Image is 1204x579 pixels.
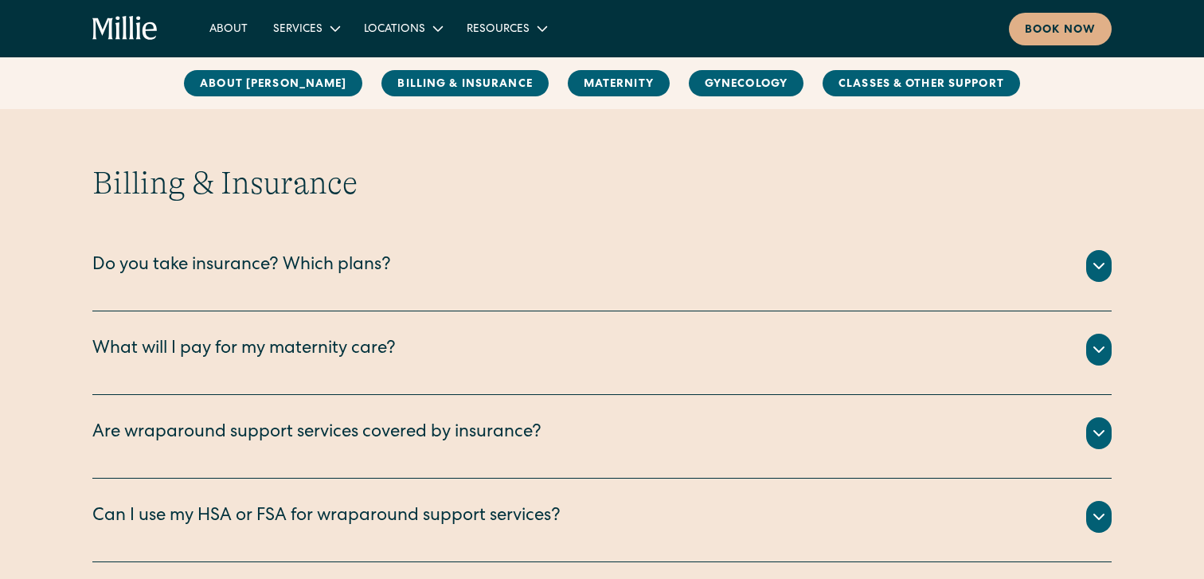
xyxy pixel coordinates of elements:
div: Locations [351,15,454,41]
h2: Billing & Insurance [92,164,1112,202]
div: Services [260,15,351,41]
a: About [PERSON_NAME] [184,70,362,96]
a: Classes & Other Support [823,70,1020,96]
div: Book now [1025,22,1096,39]
a: home [92,16,158,41]
a: Book now [1009,13,1112,45]
a: About [197,15,260,41]
a: Billing & Insurance [381,70,548,96]
div: Are wraparound support services covered by insurance? [92,421,541,447]
div: Resources [467,22,530,38]
div: Locations [364,22,425,38]
div: Services [273,22,322,38]
div: Resources [454,15,558,41]
div: What will I pay for my maternity care? [92,337,396,363]
div: Can I use my HSA or FSA for wraparound support services? [92,504,561,530]
a: MAternity [568,70,670,96]
a: Gynecology [689,70,803,96]
div: Do you take insurance? Which plans? [92,253,391,280]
